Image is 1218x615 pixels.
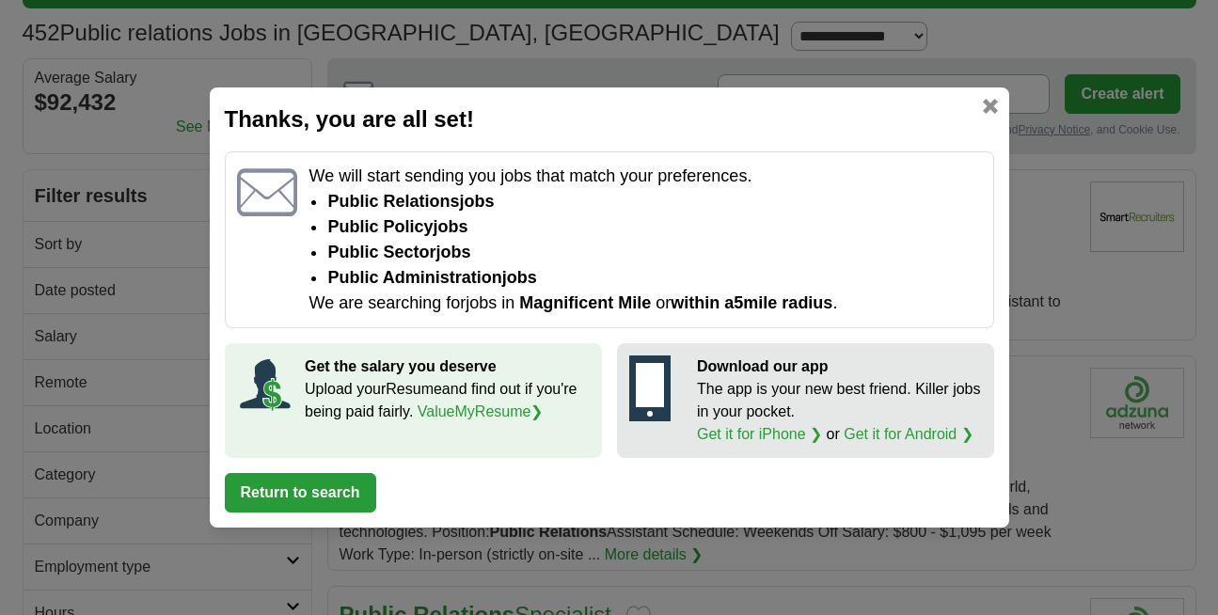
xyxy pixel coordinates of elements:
p: We will start sending you jobs that match your preferences. [308,164,981,189]
li: public relations jobs [327,189,981,214]
button: Return to search [225,473,376,512]
p: Download our app [697,355,982,378]
p: We are searching for jobs in or . [308,291,981,316]
p: Upload your Resume and find out if you're being paid fairly. [305,378,590,423]
h2: Thanks, you are all set! [225,102,994,136]
a: ValueMyResume❯ [418,403,544,419]
p: Get the salary you deserve [305,355,590,378]
p: The app is your new best friend. Killer jobs in your pocket. or [697,378,982,446]
li: public sector jobs [327,240,981,265]
li: public administration jobs [327,265,981,291]
span: Magnificent Mile [519,293,651,312]
a: Get it for Android ❯ [844,426,973,442]
span: within a 5 mile radius [671,293,832,312]
a: Get it for iPhone ❯ [697,426,822,442]
li: public policy jobs [327,214,981,240]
